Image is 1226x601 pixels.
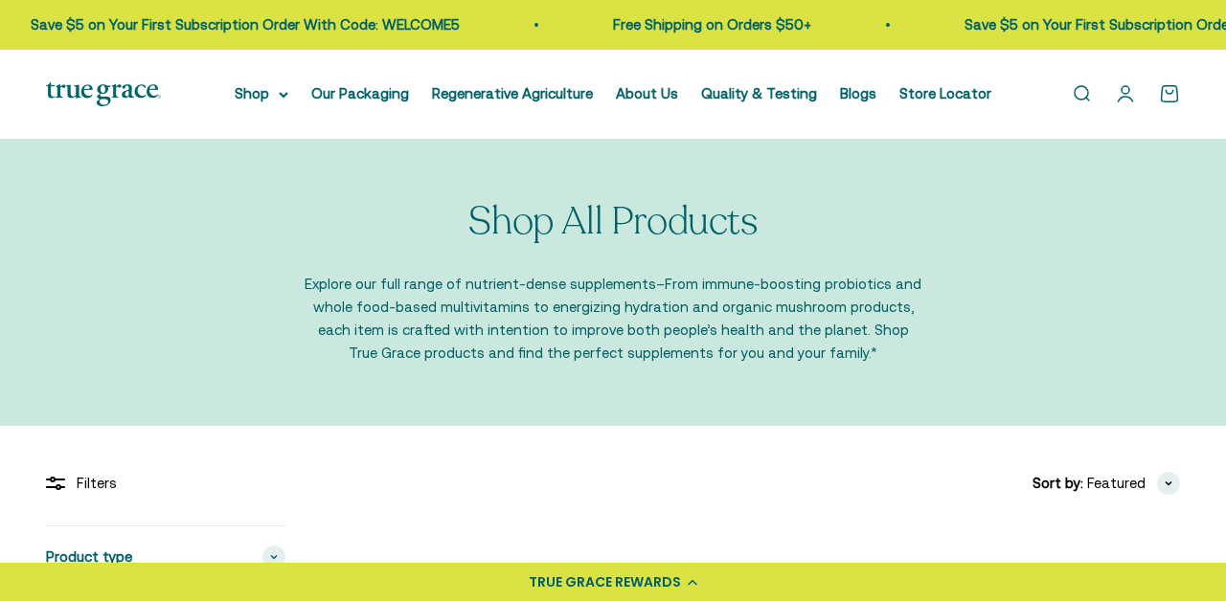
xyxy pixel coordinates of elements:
[235,82,288,105] summary: Shop
[899,85,991,101] a: Store Locator
[302,273,924,365] p: Explore our full range of nutrient-dense supplements–From immune-boosting probiotics and whole fo...
[468,200,757,242] p: Shop All Products
[432,85,593,101] a: Regenerative Agriculture
[311,85,409,101] a: Our Packaging
[1087,472,1180,495] button: Featured
[613,16,811,33] a: Free Shipping on Orders $50+
[31,13,460,36] p: Save $5 on Your First Subscription Order With Code: WELCOME5
[46,472,285,495] div: Filters
[46,526,285,588] summary: Product type
[1087,472,1146,495] span: Featured
[616,85,678,101] a: About Us
[840,85,876,101] a: Blogs
[46,545,132,568] span: Product type
[529,572,681,592] div: TRUE GRACE REWARDS
[1033,472,1083,495] span: Sort by:
[701,85,817,101] a: Quality & Testing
